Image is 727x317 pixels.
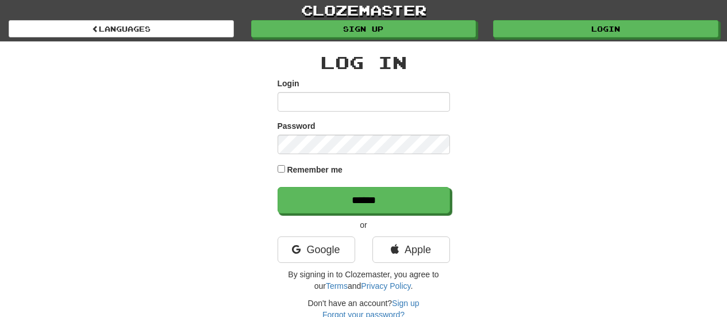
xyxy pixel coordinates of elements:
[251,20,476,37] a: Sign up
[392,299,419,308] a: Sign up
[326,281,348,291] a: Terms
[287,164,343,175] label: Remember me
[278,120,316,132] label: Password
[278,53,450,72] h2: Log In
[493,20,718,37] a: Login
[9,20,234,37] a: Languages
[372,236,450,263] a: Apple
[278,219,450,231] p: or
[361,281,410,291] a: Privacy Policy
[278,236,355,263] a: Google
[278,269,450,292] p: By signing in to Clozemaster, you agree to our and .
[278,78,299,89] label: Login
